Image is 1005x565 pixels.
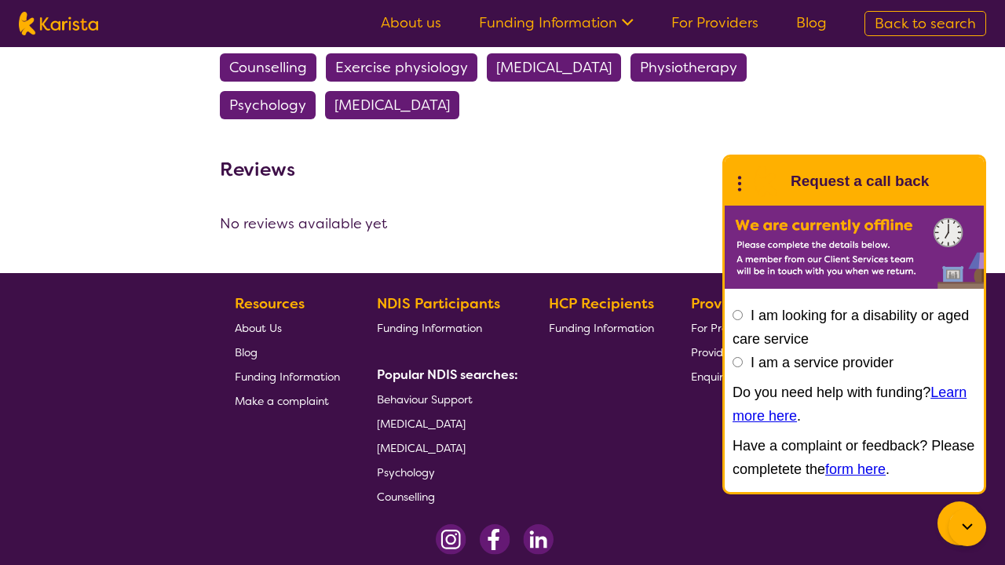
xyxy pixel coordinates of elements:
[796,13,827,32] a: Blog
[691,340,764,364] a: Provider Login
[377,490,435,504] span: Counselling
[640,53,737,82] span: Physiotherapy
[19,12,98,35] img: Karista logo
[733,381,976,428] p: Do you need help with funding? .
[691,321,758,335] span: For Providers
[220,96,325,115] a: Psychology
[750,166,781,197] img: Karista
[671,13,758,32] a: For Providers
[523,524,554,555] img: LinkedIn
[325,96,469,115] a: [MEDICAL_DATA]
[691,370,729,384] span: Enquire
[220,212,785,235] div: No reviews available yet
[751,355,894,370] label: I am a service provider
[864,11,986,36] a: Back to search
[549,321,654,335] span: Funding Information
[377,366,518,383] b: Popular NDIS searches:
[220,58,326,77] a: Counselling
[220,148,295,184] h3: Reviews
[549,294,654,313] b: HCP Recipients
[436,524,466,555] img: Instagram
[381,13,441,32] a: About us
[235,294,305,313] b: Resources
[377,411,512,436] a: [MEDICAL_DATA]
[377,460,512,484] a: Psychology
[875,14,976,33] span: Back to search
[479,524,510,555] img: Facebook
[377,465,435,479] span: Psychology
[235,340,340,364] a: Blog
[377,441,466,455] span: [MEDICAL_DATA]
[326,58,487,77] a: Exercise physiology
[549,315,654,340] a: Funding Information
[235,345,258,359] span: Blog
[235,370,340,384] span: Funding Information
[377,294,500,313] b: NDIS Participants
[691,345,764,359] span: Provider Login
[377,392,473,406] span: Behaviour Support
[235,315,340,340] a: About Us
[377,387,512,411] a: Behaviour Support
[691,364,764,388] a: Enquire
[235,394,329,408] span: Make a complaint
[825,461,886,477] a: form here
[377,417,466,431] span: [MEDICAL_DATA]
[691,294,755,313] b: Providers
[691,315,764,340] a: For Providers
[235,388,340,413] a: Make a complaint
[487,58,630,77] a: [MEDICAL_DATA]
[377,484,512,508] a: Counselling
[630,58,756,77] a: Physiotherapy
[229,91,306,119] span: Psychology
[235,321,282,335] span: About Us
[235,364,340,388] a: Funding Information
[733,308,969,347] label: I am looking for a disability or aged care service
[334,91,450,119] span: [MEDICAL_DATA]
[733,434,976,481] p: Have a complaint or feedback? Please completete the .
[377,436,512,460] a: [MEDICAL_DATA]
[725,206,984,289] img: Karista offline chat form to request call back
[937,501,981,545] button: Channel Menu
[377,321,482,335] span: Funding Information
[791,169,929,193] h1: Request a call back
[377,315,512,340] a: Funding Information
[229,53,307,82] span: Counselling
[479,13,634,32] a: Funding Information
[335,53,468,82] span: Exercise physiology
[496,53,612,82] span: [MEDICAL_DATA]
